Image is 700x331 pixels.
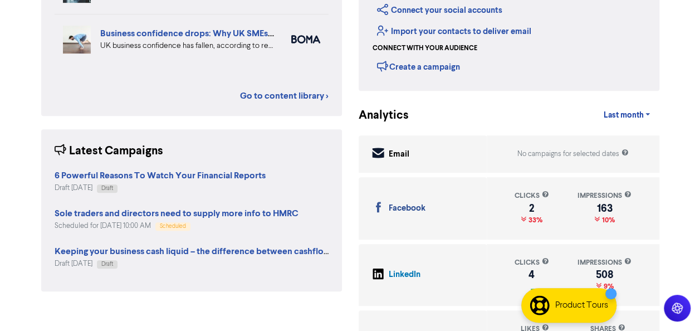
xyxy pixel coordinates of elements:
[55,246,373,257] strong: Keeping your business cash liquid – the difference between cashflow and profit
[55,172,266,181] a: 6 Powerful Reasons To Watch Your Financial Reports
[55,247,373,256] a: Keeping your business cash liquid – the difference between cashflow and profit
[515,270,549,279] div: 4
[101,186,113,191] span: Draft
[515,257,549,268] div: clicks
[389,148,409,161] div: Email
[55,210,298,218] a: Sole traders and directors need to supply more info to HMRC
[389,269,420,281] div: LinkedIn
[55,143,163,160] div: Latest Campaigns
[377,58,460,75] div: Create a campaign
[55,183,266,193] div: Draft [DATE]
[644,278,700,331] iframe: Chat Widget
[515,191,549,201] div: clicks
[600,216,615,225] span: 10%
[55,259,329,269] div: Draft [DATE]
[526,216,542,225] span: 33%
[291,35,320,43] img: boma
[389,202,425,215] div: Facebook
[100,28,350,39] a: Business confidence drops: Why UK SMEs need to remain agile
[528,282,535,291] span: _
[359,107,395,124] div: Analytics
[377,26,531,37] a: Import your contacts to deliver email
[517,149,629,159] div: No campaigns for selected dates
[603,110,643,120] span: Last month
[577,257,632,268] div: impressions
[601,282,613,291] span: 9%
[55,221,298,231] div: Scheduled for [DATE] 10:00 AM
[377,5,502,16] a: Connect your social accounts
[577,191,632,201] div: impressions
[55,208,298,219] strong: Sole traders and directors need to supply more info to HMRC
[240,89,329,103] a: Go to content library >
[100,40,275,52] div: UK business confidence has fallen, according to recent results from the FSB. But despite the chal...
[515,204,549,213] div: 2
[594,104,659,126] a: Last month
[101,261,113,267] span: Draft
[373,43,477,53] div: Connect with your audience
[577,204,632,213] div: 163
[577,270,632,279] div: 508
[55,170,266,181] strong: 6 Powerful Reasons To Watch Your Financial Reports
[160,223,186,229] span: Scheduled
